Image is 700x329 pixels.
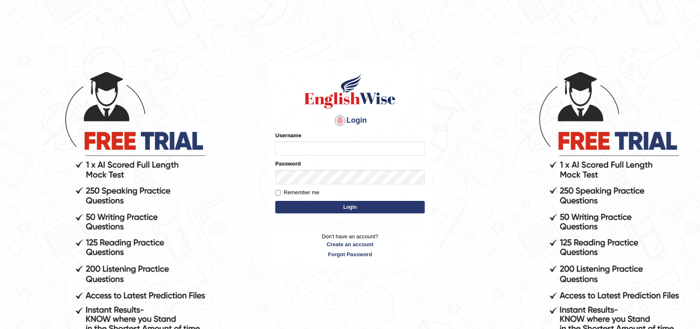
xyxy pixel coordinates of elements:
[275,190,281,195] input: Remember me
[275,114,425,127] h4: Login
[275,131,301,139] label: Username
[275,233,425,258] p: Don't have an account?
[275,250,425,258] a: Forgot Password
[275,240,425,248] a: Create an account
[303,72,397,110] img: Logo of English Wise sign in for intelligent practice with AI
[275,201,425,213] button: Login
[275,160,301,168] label: Password
[275,188,319,197] label: Remember me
